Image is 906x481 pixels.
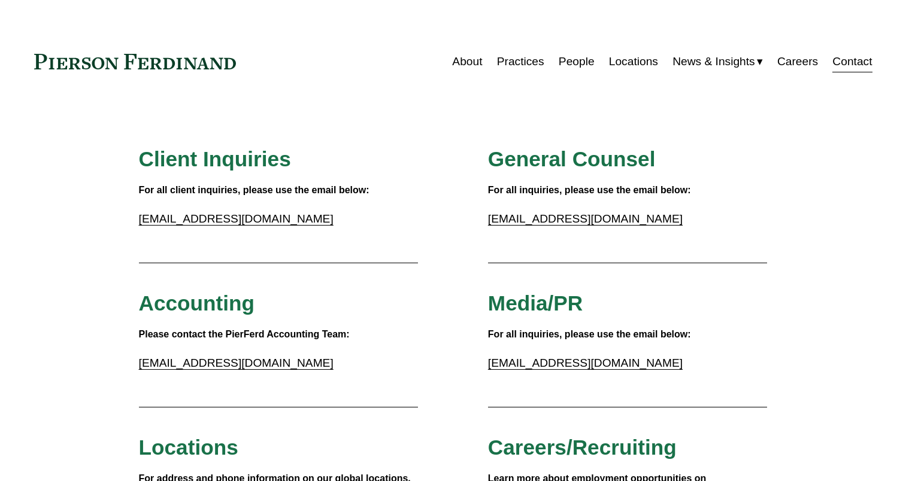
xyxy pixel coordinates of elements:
[488,436,677,459] span: Careers/Recruiting
[672,50,763,73] a: folder dropdown
[139,291,255,315] span: Accounting
[488,185,691,195] strong: For all inquiries, please use the email below:
[672,51,755,72] span: News & Insights
[488,212,683,225] a: [EMAIL_ADDRESS][DOMAIN_NAME]
[139,357,334,369] a: [EMAIL_ADDRESS][DOMAIN_NAME]
[452,50,482,73] a: About
[139,329,350,339] strong: Please contact the PierFerd Accounting Team:
[488,291,583,315] span: Media/PR
[777,50,818,73] a: Careers
[488,357,683,369] a: [EMAIL_ADDRESS][DOMAIN_NAME]
[488,147,656,171] span: General Counsel
[497,50,544,73] a: Practices
[139,436,238,459] span: Locations
[139,185,369,195] strong: For all client inquiries, please use the email below:
[559,50,595,73] a: People
[832,50,872,73] a: Contact
[139,147,291,171] span: Client Inquiries
[609,50,658,73] a: Locations
[488,329,691,339] strong: For all inquiries, please use the email below:
[139,212,334,225] a: [EMAIL_ADDRESS][DOMAIN_NAME]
